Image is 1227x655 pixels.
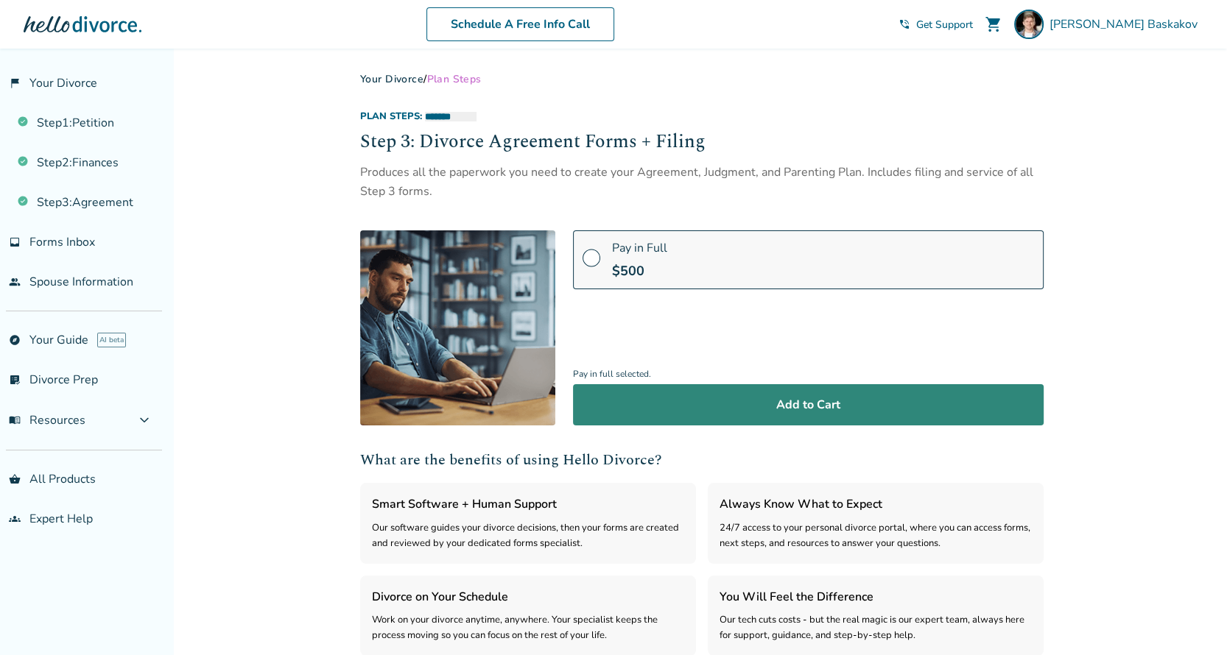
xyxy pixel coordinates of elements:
span: shopping_basket [9,473,21,485]
span: people [9,276,21,288]
div: Work on your divorce anytime, anywhere. Your specialist keeps the process moving so you can focus... [372,612,684,644]
span: [PERSON_NAME] Baskakov [1050,16,1203,32]
span: groups [9,513,21,525]
div: Produces all the paperwork you need to create your Agreement, Judgment, and Parenting Plan. Inclu... [360,163,1044,202]
h3: Smart Software + Human Support [372,495,684,514]
span: menu_book [9,414,21,426]
h3: Always Know What to Expect [720,495,1032,514]
img: [object Object] [360,230,555,425]
span: list_alt_check [9,374,21,386]
span: inbox [9,236,21,248]
h2: Step 3: Divorce Agreement Forms + Filing [360,129,1044,157]
span: flag_2 [9,77,21,89]
span: expand_more [136,411,153,429]
a: Your Divorce [360,72,423,86]
div: 24/7 access to your personal divorce portal, where you can access forms, next steps, and resource... [720,520,1032,552]
h2: What are the benefits of using Hello Divorce? [360,449,1044,471]
span: Pay in full selected. [573,364,1044,384]
div: Our tech cuts costs - but the real magic is our expert team, always here for support, guidance, a... [720,612,1032,644]
div: / [360,72,1044,86]
span: Forms Inbox [29,234,95,250]
span: $ 500 [612,262,644,280]
a: phone_in_talkGet Support [899,18,973,32]
span: phone_in_talk [899,18,910,30]
h3: You Will Feel the Difference [720,587,1032,606]
span: shopping_cart [985,15,1002,33]
a: Schedule A Free Info Call [426,7,614,41]
span: explore [9,334,21,346]
button: Add to Cart [573,384,1044,425]
img: Vladimir Baskakov [1014,10,1044,39]
span: Pay in Full [612,240,667,256]
div: Our software guides your divorce decisions, then your forms are created and reviewed by your dedi... [372,520,684,552]
h3: Divorce on Your Schedule [372,587,684,606]
span: Get Support [916,18,973,32]
span: Plan Steps [426,72,481,86]
span: AI beta [97,333,126,347]
span: Plan Steps : [360,110,422,123]
span: Resources [9,412,85,428]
